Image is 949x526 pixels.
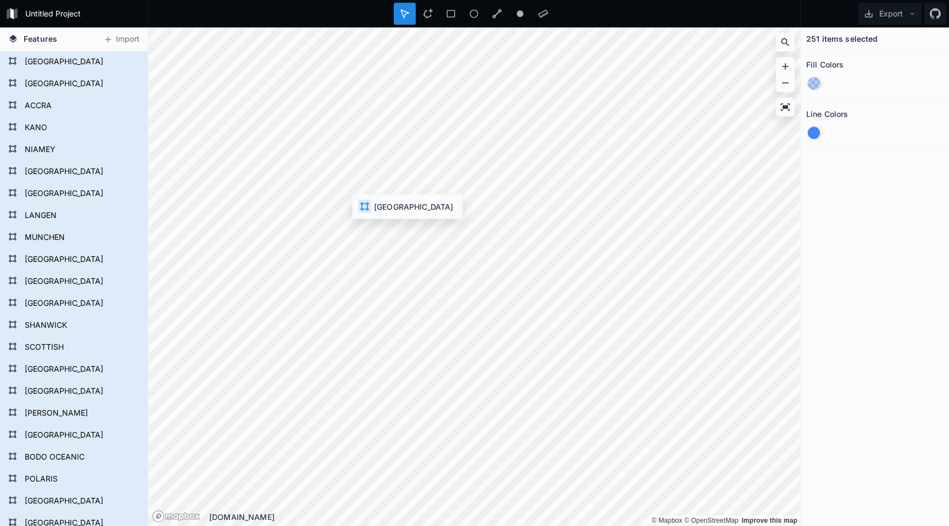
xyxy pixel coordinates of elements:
h4: 251 items selected [806,33,878,44]
a: OpenStreetMap [684,517,739,524]
button: Import [98,31,145,48]
a: Map feedback [741,517,797,524]
span: Features [24,33,57,44]
h2: Fill Colors [806,56,844,73]
div: [DOMAIN_NAME] [209,511,800,523]
a: Mapbox logo [152,510,200,523]
h2: Line Colors [806,105,848,122]
a: Mapbox [651,517,682,524]
button: Export [858,3,922,25]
